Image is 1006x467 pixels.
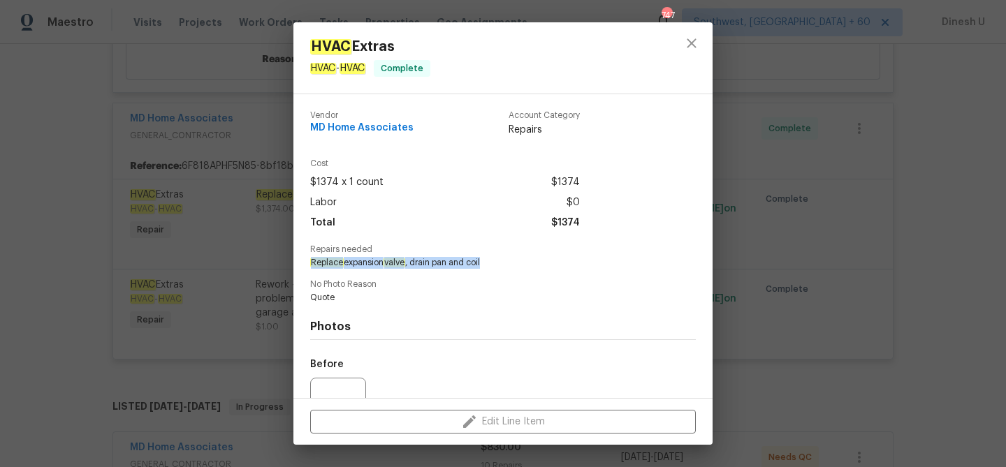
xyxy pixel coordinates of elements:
[310,213,335,233] span: Total
[662,8,671,22] div: 747
[310,159,580,168] span: Cost
[375,61,429,75] span: Complete
[310,245,696,254] span: Repairs needed
[310,359,344,369] h5: Before
[310,63,336,74] em: HVAC
[310,320,696,334] h4: Photos
[551,213,580,233] span: $1374
[310,280,696,289] span: No Photo Reason
[310,39,351,54] em: HVAC
[509,123,580,137] span: Repairs
[384,258,405,267] em: valve
[551,172,580,193] span: $1374
[509,111,580,120] span: Account Category
[310,292,657,304] span: Quote
[675,27,708,60] button: close
[310,193,337,213] span: Labor
[340,63,365,74] em: HVAC
[310,258,344,267] em: Replace
[310,63,365,74] span: -
[310,111,414,120] span: Vendor
[310,257,657,269] span: expansion , drain pan and coil
[310,123,414,133] span: MD Home Associates
[310,172,384,193] span: $1374 x 1 count
[310,39,430,54] span: Extras
[567,193,580,213] span: $0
